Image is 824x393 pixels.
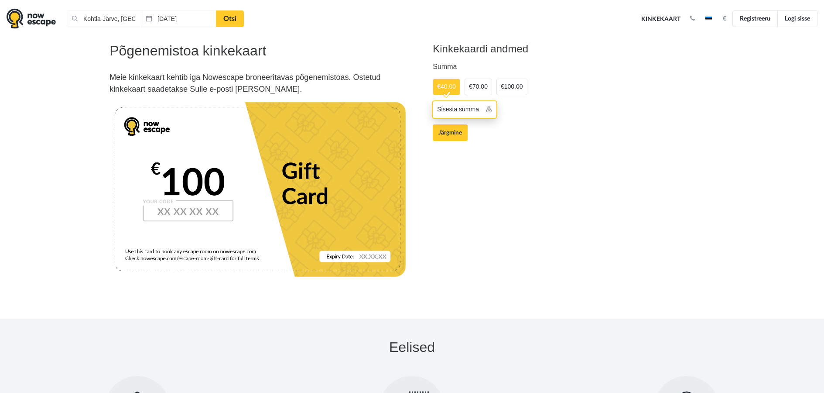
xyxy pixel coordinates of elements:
[433,79,460,95] a: €40.00
[638,10,684,29] a: Kinkekaart
[433,43,749,55] h4: Kinkekaardi andmed
[7,340,817,355] h3: Eelised
[109,43,405,59] h3: Põgenemistoa kinkekaart
[426,62,755,72] label: Summa
[718,14,731,23] button: €
[109,72,405,95] p: Meie kinkekaart kehtib iga Nowescape broneeritavas põgenemistoas. Ostetud kinkekaart saadetakse S...
[433,101,496,118] a: Sisesta summa
[7,8,56,29] img: logo
[433,124,468,141] button: Järgmine
[705,17,712,21] img: et.jpg
[465,79,492,95] a: €70.00
[216,10,244,27] a: Otsi
[142,10,216,27] input: Kuupäev
[732,10,778,27] a: Registreeru
[496,79,527,95] a: €100.00
[68,10,142,27] input: Koha või toa nimi
[723,16,726,22] strong: €
[777,10,817,27] a: Logi sisse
